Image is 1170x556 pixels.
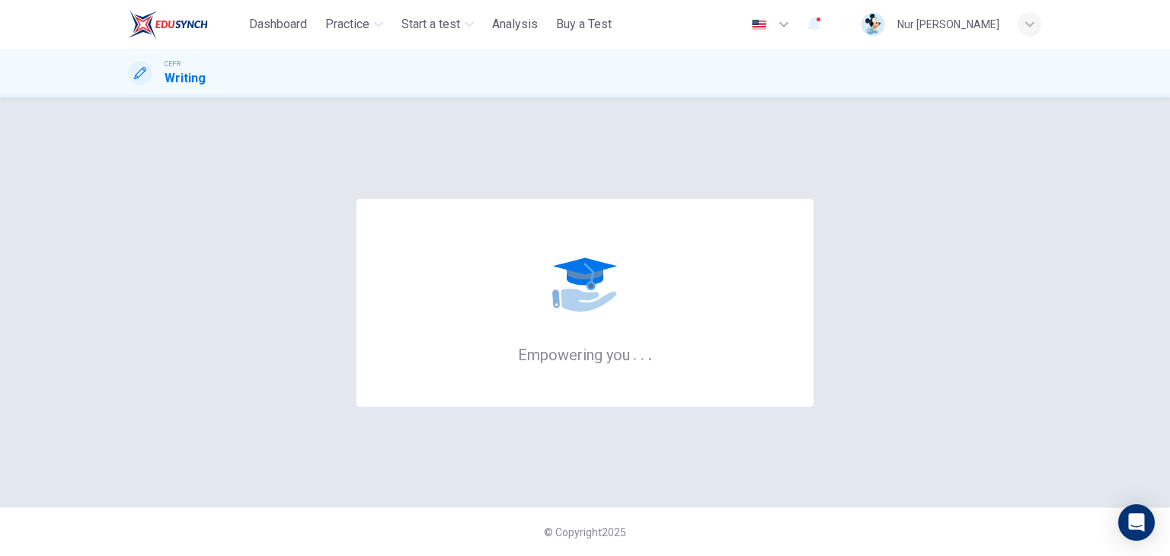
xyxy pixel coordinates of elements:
[1118,504,1155,541] div: Open Intercom Messenger
[550,11,618,38] button: Buy a Test
[243,11,313,38] button: Dashboard
[165,59,181,69] span: CEFR
[401,15,460,34] span: Start a test
[128,9,208,40] img: ELTC logo
[647,340,653,366] h6: .
[632,340,638,366] h6: .
[897,15,999,34] div: Nur [PERSON_NAME]
[128,9,243,40] a: ELTC logo
[861,12,885,37] img: Profile picture
[544,526,626,538] span: © Copyright 2025
[518,344,653,364] h6: Empowering you
[750,19,769,30] img: en
[486,11,544,38] button: Analysis
[165,69,206,88] h1: Writing
[556,15,612,34] span: Buy a Test
[249,15,307,34] span: Dashboard
[640,340,645,366] h6: .
[492,15,538,34] span: Analysis
[325,15,369,34] span: Practice
[395,11,480,38] button: Start a test
[319,11,389,38] button: Practice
